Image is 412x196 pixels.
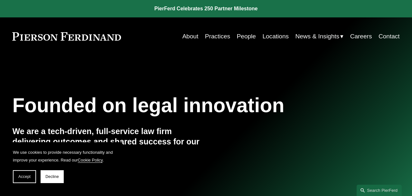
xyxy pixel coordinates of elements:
[18,174,31,179] span: Accept
[295,30,343,43] a: folder dropdown
[379,30,400,43] a: Contact
[78,158,103,162] a: Cookie Policy
[45,174,59,179] span: Decline
[350,30,372,43] a: Careers
[12,126,206,157] h4: We are a tech-driven, full-service law firm delivering outcomes and shared success for our global...
[262,30,289,43] a: Locations
[205,30,230,43] a: Practices
[12,94,335,117] h1: Founded on legal innovation
[182,30,198,43] a: About
[13,170,36,183] button: Accept
[6,142,122,190] section: Cookie banner
[237,30,256,43] a: People
[295,31,339,42] span: News & Insights
[357,185,402,196] a: Search this site
[41,170,64,183] button: Decline
[13,149,116,164] p: We use cookies to provide necessary functionality and improve your experience. Read our .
